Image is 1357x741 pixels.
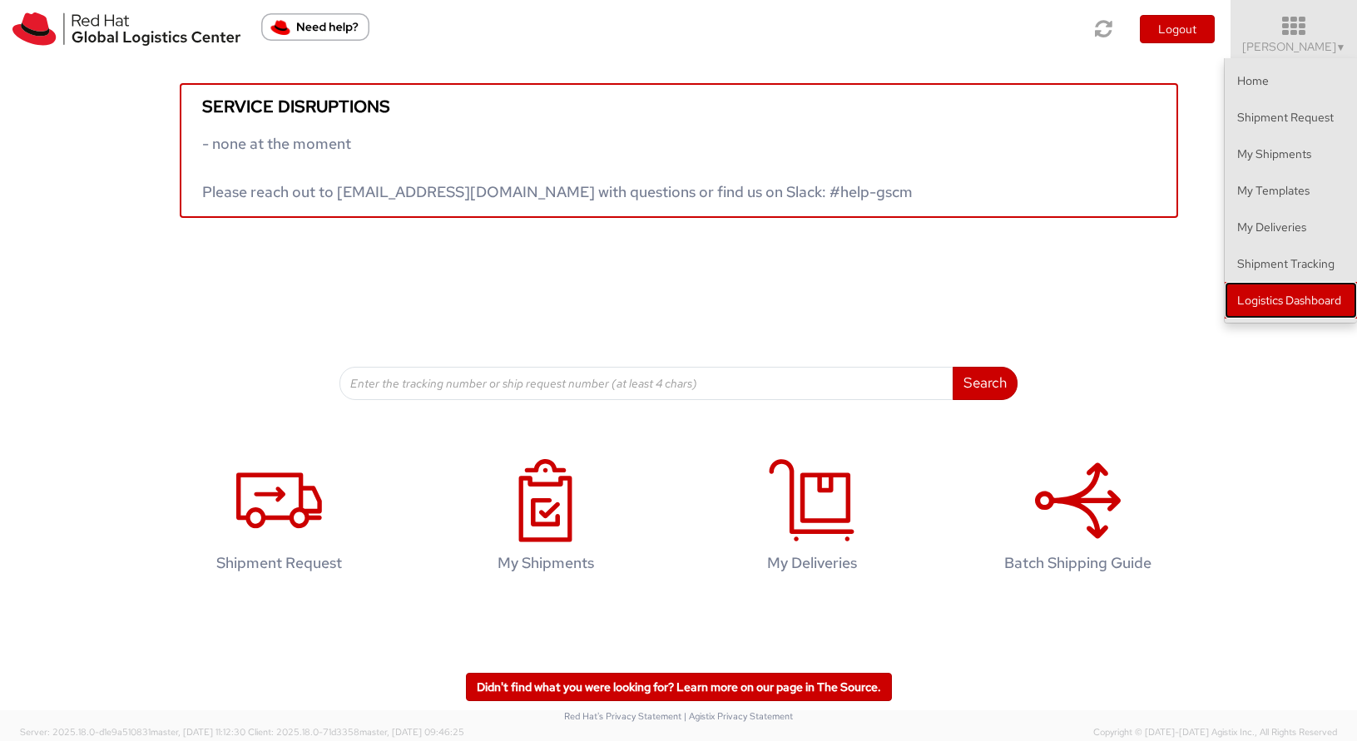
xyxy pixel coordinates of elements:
a: Shipment Request [1225,99,1357,136]
h4: Batch Shipping Guide [971,555,1186,571]
span: Client: 2025.18.0-71d3358 [248,726,464,738]
h4: My Shipments [438,555,653,571]
span: ▼ [1336,41,1346,54]
a: My Deliveries [1225,209,1357,245]
span: - none at the moment Please reach out to [EMAIL_ADDRESS][DOMAIN_NAME] with questions or find us o... [202,134,913,201]
button: Logout [1140,15,1215,43]
h4: Shipment Request [172,555,387,571]
a: Home [1225,62,1357,99]
input: Enter the tracking number or ship request number (at least 4 chars) [339,367,954,400]
a: Batch Shipping Guide [953,442,1203,597]
a: Shipment Request [155,442,404,597]
span: Copyright © [DATE]-[DATE] Agistix Inc., All Rights Reserved [1093,726,1337,739]
a: Shipment Tracking [1225,245,1357,282]
a: Logistics Dashboard [1225,282,1357,319]
span: [PERSON_NAME] [1242,39,1346,54]
a: Service disruptions - none at the moment Please reach out to [EMAIL_ADDRESS][DOMAIN_NAME] with qu... [180,83,1178,218]
a: Red Hat's Privacy Statement [564,710,681,722]
span: master, [DATE] 09:46:25 [359,726,464,738]
span: master, [DATE] 11:12:30 [151,726,245,738]
h5: Service disruptions [202,97,1156,116]
a: My Shipments [421,442,671,597]
a: My Templates [1225,172,1357,209]
a: My Shipments [1225,136,1357,172]
button: Search [953,367,1018,400]
a: Didn't find what you were looking for? Learn more on our page in The Source. [466,673,892,701]
a: My Deliveries [687,442,937,597]
h4: My Deliveries [705,555,919,571]
span: Server: 2025.18.0-d1e9a510831 [20,726,245,738]
img: rh-logistics-00dfa346123c4ec078e1.svg [12,12,240,46]
button: Need help? [261,13,369,41]
a: | Agistix Privacy Statement [684,710,793,722]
